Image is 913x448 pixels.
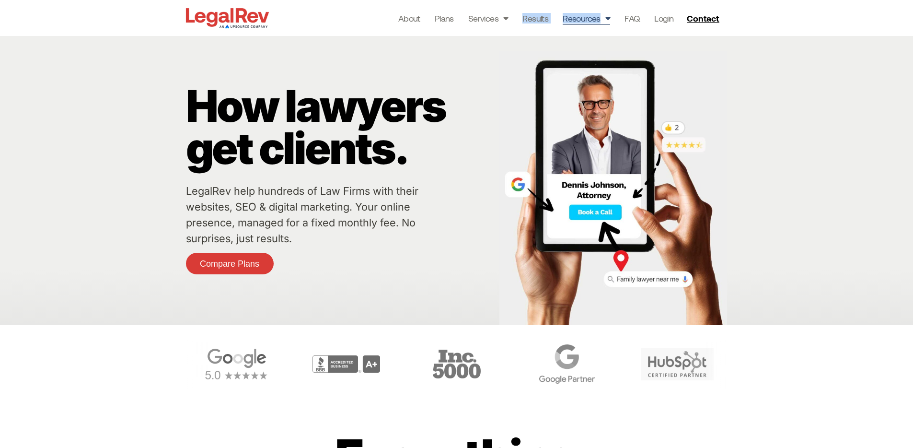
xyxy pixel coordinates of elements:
[184,340,730,389] div: Carousel
[563,12,610,25] a: Resources
[200,259,259,268] span: Compare Plans
[186,85,495,169] p: How lawyers get clients.
[404,340,509,389] div: 3 / 6
[624,340,730,389] div: 5 / 6
[186,253,274,274] a: Compare Plans
[624,12,640,25] a: FAQ
[184,340,289,389] div: 1 / 6
[522,12,548,25] a: Results
[654,12,673,25] a: Login
[435,12,454,25] a: Plans
[683,11,725,26] a: Contact
[398,12,674,25] nav: Menu
[468,12,509,25] a: Services
[687,14,719,23] span: Contact
[514,340,620,389] div: 4 / 6
[398,12,420,25] a: About
[294,340,399,389] div: 2 / 6
[186,185,418,245] a: LegalRev help hundreds of Law Firms with their websites, SEO & digital marketing. Your online pre...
